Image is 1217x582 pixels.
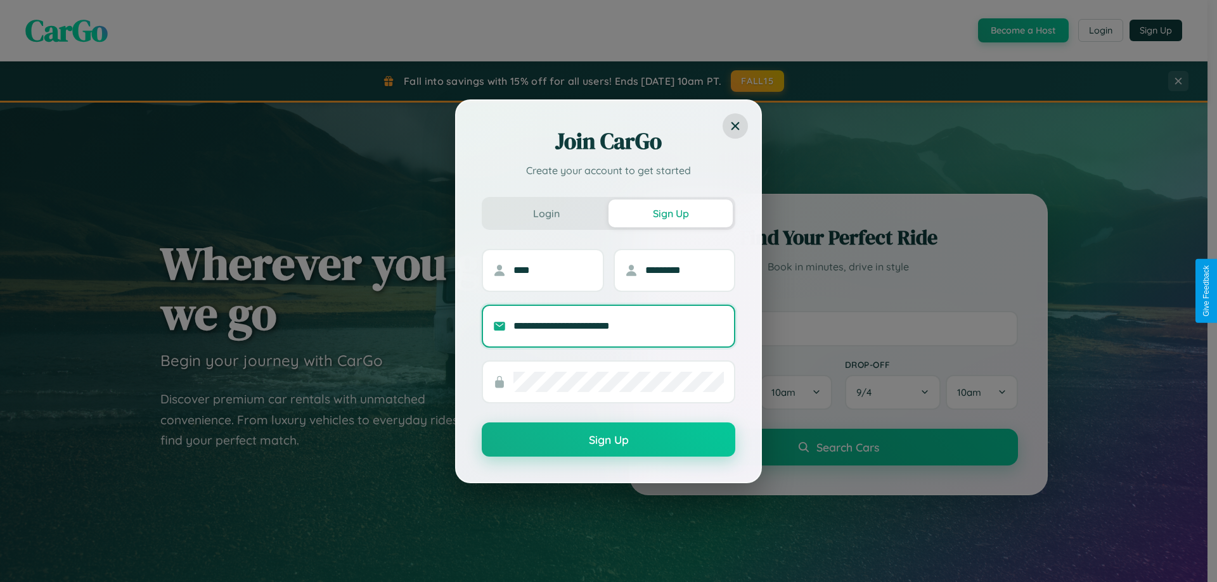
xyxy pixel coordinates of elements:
h2: Join CarGo [482,126,735,156]
div: Give Feedback [1202,265,1211,317]
p: Create your account to get started [482,163,735,178]
button: Login [484,199,608,227]
button: Sign Up [482,422,735,457]
button: Sign Up [608,199,733,227]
